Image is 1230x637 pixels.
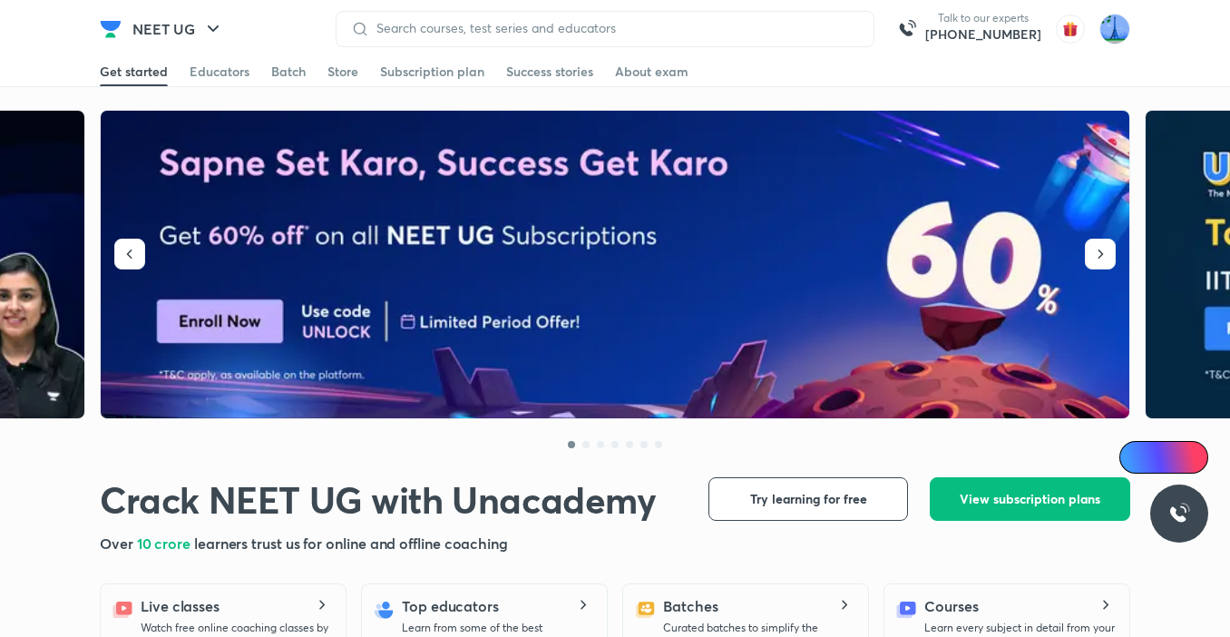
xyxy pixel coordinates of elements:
[122,11,235,47] button: NEET UG
[100,477,657,522] h1: Crack NEET UG with Unacademy
[506,63,593,81] div: Success stories
[506,57,593,86] a: Success stories
[380,57,484,86] a: Subscription plan
[369,21,859,35] input: Search courses, test series and educators
[889,11,925,47] img: call-us
[1149,450,1197,465] span: Ai Doubts
[925,11,1041,25] p: Talk to our experts
[100,534,137,553] span: Over
[663,595,717,617] h5: Batches
[960,490,1100,508] span: View subscription plans
[750,490,867,508] span: Try learning for free
[1056,15,1085,44] img: avatar
[615,57,688,86] a: About exam
[615,63,688,81] div: About exam
[100,18,122,40] img: Company Logo
[271,63,306,81] div: Batch
[380,63,484,81] div: Subscription plan
[1130,450,1145,465] img: Icon
[327,57,358,86] a: Store
[141,595,220,617] h5: Live classes
[100,57,168,86] a: Get started
[327,63,358,81] div: Store
[1119,441,1208,474] a: Ai Doubts
[137,534,194,553] span: 10 crore
[402,595,499,617] h5: Top educators
[100,63,168,81] div: Get started
[708,477,908,521] button: Try learning for free
[1099,14,1130,44] img: Amna Zaina
[194,534,508,553] span: learners trust us for online and offline coaching
[925,25,1041,44] a: [PHONE_NUMBER]
[190,57,249,86] a: Educators
[1168,503,1190,524] img: ttu
[190,63,249,81] div: Educators
[924,595,978,617] h5: Courses
[271,57,306,86] a: Batch
[930,477,1130,521] button: View subscription plans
